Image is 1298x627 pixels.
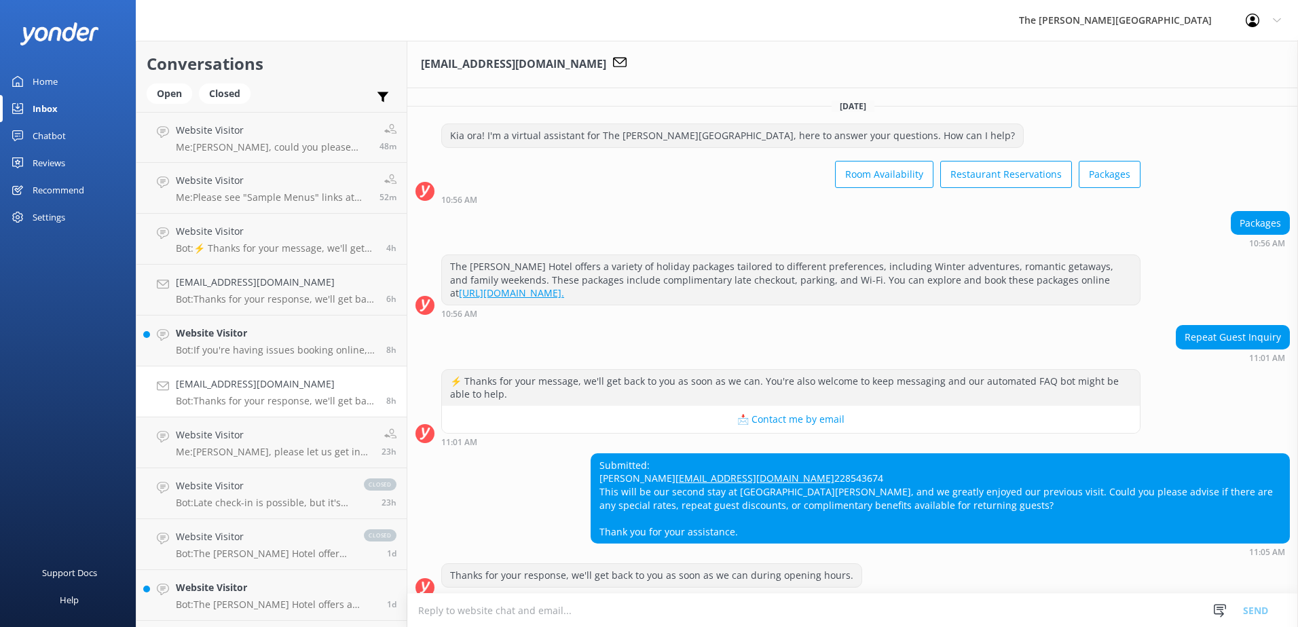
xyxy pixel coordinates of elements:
[1249,240,1285,248] strong: 10:56 AM
[441,196,477,204] strong: 10:56 AM
[136,570,407,621] a: Website VisitorBot:The [PERSON_NAME] Hotel offers a variety of holiday packages that include comp...
[136,366,407,417] a: [EMAIL_ADDRESS][DOMAIN_NAME]Bot:Thanks for your response, we'll get back to you as soon as we can...
[33,204,65,231] div: Settings
[176,395,376,407] p: Bot: Thanks for your response, we'll get back to you as soon as we can during opening hours.
[591,547,1290,556] div: 11:05am 13-Aug-2025 (UTC +12:00) Pacific/Auckland
[364,529,396,541] span: closed
[441,309,1141,318] div: 10:56am 13-Aug-2025 (UTC +12:00) Pacific/Auckland
[176,598,377,611] p: Bot: The [PERSON_NAME] Hotel offers a variety of holiday packages that include complimentary late...
[442,406,1140,433] button: 📩 Contact me by email
[386,242,396,254] span: 02:51pm 13-Aug-2025 (UTC +12:00) Pacific/Auckland
[20,22,98,45] img: yonder-white-logo.png
[387,548,396,559] span: 06:50pm 12-Aug-2025 (UTC +12:00) Pacific/Auckland
[386,344,396,356] span: 11:09am 13-Aug-2025 (UTC +12:00) Pacific/Auckland
[60,586,79,613] div: Help
[1176,326,1289,349] div: Repeat Guest Inquiry
[33,95,58,122] div: Inbox
[379,191,396,203] span: 06:54pm 13-Aug-2025 (UTC +12:00) Pacific/Auckland
[386,293,396,305] span: 01:17pm 13-Aug-2025 (UTC +12:00) Pacific/Auckland
[136,417,407,468] a: Website VisitorMe:[PERSON_NAME], please let us get in touch with our event department and we will...
[176,191,369,204] p: Me: Please see "Sample Menus" links at the bottom right.
[136,519,407,570] a: Website VisitorBot:The [PERSON_NAME] Hotel offers a variety of holiday packages tailored to diffe...
[176,123,369,138] h4: Website Visitor
[1249,354,1285,362] strong: 11:01 AM
[176,580,377,595] h4: Website Visitor
[176,141,369,153] p: Me: [PERSON_NAME], could you please provide us with an email so our events team can get back to y...
[441,310,477,318] strong: 10:56 AM
[442,564,861,587] div: Thanks for your response, we'll get back to you as soon as we can during opening hours.
[42,559,97,586] div: Support Docs
[421,56,606,73] h3: [EMAIL_ADDRESS][DOMAIN_NAME]
[442,370,1140,406] div: ⚡ Thanks for your message, we'll get back to you as soon as we can. You're also welcome to keep m...
[136,468,407,519] a: Website VisitorBot:Late check-in is possible, but it's best to inform the hotel in advance to ens...
[33,176,84,204] div: Recommend
[176,497,350,509] p: Bot: Late check-in is possible, but it's best to inform the hotel in advance to ensure a smooth p...
[382,446,396,457] span: 08:36pm 12-Aug-2025 (UTC +12:00) Pacific/Auckland
[441,437,1141,446] div: 11:01am 13-Aug-2025 (UTC +12:00) Pacific/Auckland
[176,224,376,239] h4: Website Visitor
[33,68,58,95] div: Home
[33,149,65,176] div: Reviews
[176,326,376,341] h4: Website Visitor
[940,161,1072,188] button: Restaurant Reservations
[176,293,376,305] p: Bot: Thanks for your response, we'll get back to you as soon as we can during opening hours.
[136,112,407,163] a: Website VisitorMe:[PERSON_NAME], could you please provide us with an email so our events team can...
[176,377,376,392] h4: [EMAIL_ADDRESS][DOMAIN_NAME]
[147,51,396,77] h2: Conversations
[441,592,477,601] strong: 11:05 AM
[199,83,251,104] div: Closed
[386,395,396,406] span: 11:05am 13-Aug-2025 (UTC +12:00) Pacific/Auckland
[199,85,257,100] a: Closed
[364,478,396,491] span: closed
[1231,238,1290,248] div: 10:56am 13-Aug-2025 (UTC +12:00) Pacific/Auckland
[136,163,407,214] a: Website VisitorMe:Please see "Sample Menus" links at the bottom right.52m
[176,548,350,560] p: Bot: The [PERSON_NAME] Hotel offers a variety of holiday packages tailored to different preferenc...
[1176,353,1290,362] div: 11:01am 13-Aug-2025 (UTC +12:00) Pacific/Auckland
[441,438,477,446] strong: 11:01 AM
[176,173,369,188] h4: Website Visitor
[675,472,834,484] a: [EMAIL_ADDRESS][DOMAIN_NAME]
[176,242,376,254] p: Bot: ⚡ Thanks for your message, we'll get back to you as soon as we can. You're also welcome to k...
[147,83,192,104] div: Open
[387,598,396,610] span: 03:40pm 12-Aug-2025 (UTC +12:00) Pacific/Auckland
[442,124,1023,147] div: Kia ora! I'm a virtual assistant for The [PERSON_NAME][GEOGRAPHIC_DATA], here to answer your ques...
[136,265,407,316] a: [EMAIL_ADDRESS][DOMAIN_NAME]Bot:Thanks for your response, we'll get back to you as soon as we can...
[147,85,199,100] a: Open
[176,427,371,442] h4: Website Visitor
[33,122,66,149] div: Chatbot
[382,497,396,508] span: 08:18pm 12-Aug-2025 (UTC +12:00) Pacific/Auckland
[832,100,874,112] span: [DATE]
[176,275,376,290] h4: [EMAIL_ADDRESS][DOMAIN_NAME]
[136,214,407,265] a: Website VisitorBot:⚡ Thanks for your message, we'll get back to you as soon as we can. You're als...
[176,344,376,356] p: Bot: If you're having issues booking online, please contact us at [PHONE_NUMBER] or email [EMAIL_...
[136,316,407,366] a: Website VisitorBot:If you're having issues booking online, please contact us at [PHONE_NUMBER] or...
[459,286,564,299] a: [URL][DOMAIN_NAME].
[441,591,862,601] div: 11:05am 13-Aug-2025 (UTC +12:00) Pacific/Auckland
[176,446,371,458] p: Me: [PERSON_NAME], please let us get in touch with our event department and we will get back to y...
[176,529,350,544] h4: Website Visitor
[1079,161,1141,188] button: Packages
[379,140,396,152] span: 06:59pm 13-Aug-2025 (UTC +12:00) Pacific/Auckland
[1249,548,1285,556] strong: 11:05 AM
[591,454,1289,544] div: Submitted: [PERSON_NAME] 228543674 This will be our second stay at [GEOGRAPHIC_DATA][PERSON_NAME]...
[176,478,350,493] h4: Website Visitor
[835,161,933,188] button: Room Availability
[441,195,1141,204] div: 10:56am 13-Aug-2025 (UTC +12:00) Pacific/Auckland
[442,255,1140,305] div: The [PERSON_NAME] Hotel offers a variety of holiday packages tailored to different preferences, i...
[1231,212,1289,235] div: Packages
